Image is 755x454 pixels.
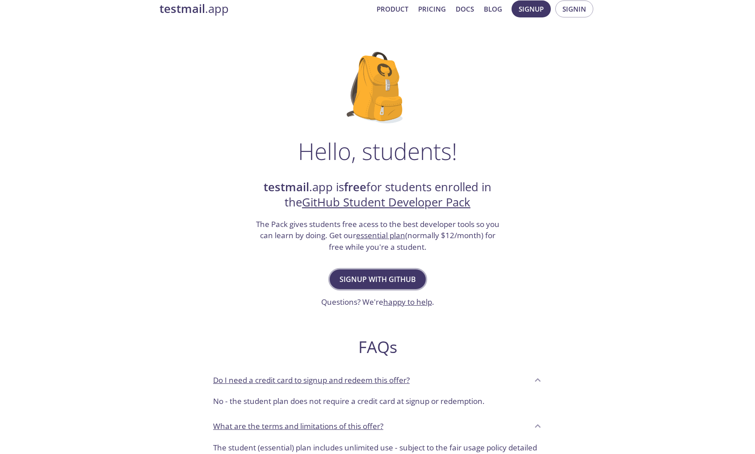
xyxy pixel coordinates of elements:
p: No - the student plan does not require a credit card at signup or redemption. [213,395,542,407]
img: github-student-backpack.png [347,52,409,123]
strong: testmail [264,179,309,195]
h3: Questions? We're . [321,296,434,308]
a: testmail.app [159,1,369,17]
span: Signup with GitHub [340,273,416,286]
button: Signup [512,0,551,17]
span: Signup [519,3,544,15]
a: Blog [484,3,502,15]
button: Signin [555,0,593,17]
a: Product [377,3,408,15]
h1: Hello, students! [298,138,457,164]
div: What are the terms and limitations of this offer? [206,414,549,438]
button: Signup with GitHub [330,269,426,289]
span: Signin [562,3,586,15]
strong: free [344,179,366,195]
p: Do I need a credit card to signup and redeem this offer? [213,374,410,386]
strong: testmail [159,1,205,17]
div: Do I need a credit card to signup and redeem this offer? [206,392,549,414]
h3: The Pack gives students free acess to the best developer tools so you can learn by doing. Get our... [255,219,500,253]
a: happy to help [383,297,432,307]
a: Docs [456,3,474,15]
h2: .app is for students enrolled in the [255,180,500,210]
a: GitHub Student Developer Pack [302,194,470,210]
a: essential plan [356,230,405,240]
p: What are the terms and limitations of this offer? [213,420,383,432]
div: Do I need a credit card to signup and redeem this offer? [206,368,549,392]
a: Pricing [418,3,446,15]
h2: FAQs [206,337,549,357]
